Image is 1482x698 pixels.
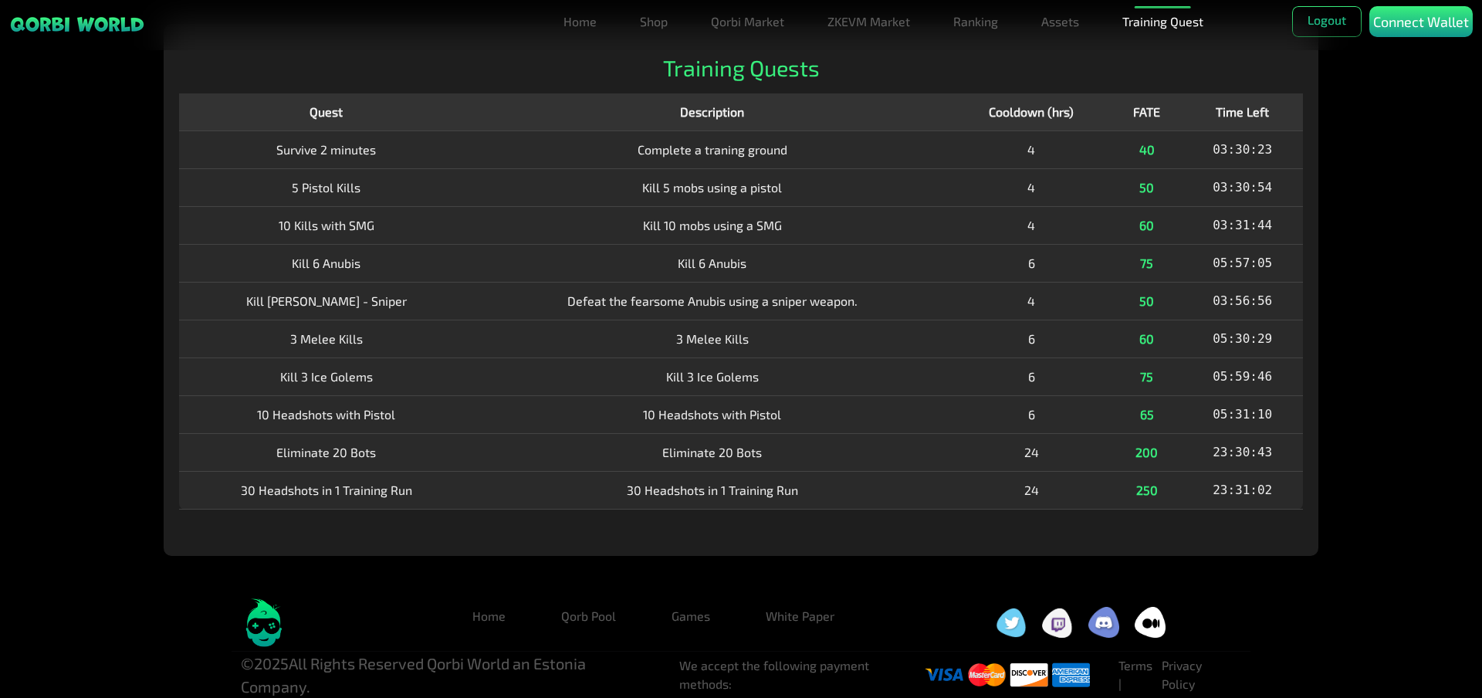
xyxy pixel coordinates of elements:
[179,357,473,395] td: Kill 3 Ice Golems
[952,357,1112,395] td: 6
[473,320,952,357] td: 3 Melee Kills
[1121,368,1172,386] div: 75
[179,93,473,131] th: Quest
[1088,607,1119,638] img: social icon
[1121,405,1172,424] div: 65
[1121,178,1172,197] div: 50
[1182,130,1303,168] td: 03:30:23
[1135,607,1166,638] img: social icon
[952,244,1112,282] td: 6
[549,601,628,632] a: Qorb Pool
[473,433,952,471] td: Eliminate 20 Bots
[1052,659,1090,691] img: visa
[1010,659,1047,691] img: visa
[952,320,1112,357] td: 6
[473,357,952,395] td: Kill 3 Ice Golems
[1042,608,1073,638] img: social icon
[473,395,952,433] td: 10 Headshots with Pistol
[1373,12,1469,32] p: Connect Wallet
[179,168,473,206] td: 5 Pistol Kills
[179,471,473,509] td: 30 Headshots in 1 Training Run
[1035,6,1085,37] a: Assets
[1162,658,1202,691] a: Privacy Policy
[1121,216,1172,235] div: 60
[679,656,926,693] li: We accept the following payment methods:
[241,652,655,698] p: © 2025 All Rights Reserved Qorbi World an Estonia Company.
[1182,471,1303,509] td: 23:31:02
[952,433,1112,471] td: 24
[1182,282,1303,320] td: 03:56:56
[473,93,952,131] th: Description
[634,6,674,37] a: Shop
[753,601,847,632] a: White Paper
[952,168,1112,206] td: 4
[952,93,1112,131] th: Cooldown (hrs)
[179,395,473,433] td: 10 Headshots with Pistol
[705,6,790,37] a: Qorbi Market
[1182,357,1303,395] td: 05:59:46
[557,6,603,37] a: Home
[1121,481,1172,500] div: 250
[473,471,952,509] td: 30 Headshots in 1 Training Run
[241,598,287,648] img: logo
[1121,141,1172,159] div: 40
[996,608,1027,638] img: social icon
[1182,206,1303,244] td: 03:31:44
[952,282,1112,320] td: 4
[9,15,145,33] img: sticky brand-logo
[1121,330,1172,348] div: 60
[952,130,1112,168] td: 4
[925,659,963,691] img: visa
[821,6,916,37] a: ZKEVM Market
[179,130,473,168] td: Survive 2 minutes
[1121,292,1172,310] div: 50
[179,320,473,357] td: 3 Melee Kills
[1121,254,1172,273] div: 75
[952,471,1112,509] td: 24
[952,206,1112,244] td: 4
[473,206,952,244] td: Kill 10 mobs using a SMG
[968,659,1006,691] img: visa
[179,433,473,471] td: Eliminate 20 Bots
[179,55,1303,82] h2: Training Quests
[473,282,952,320] td: Defeat the fearsome Anubis using a sniper weapon.
[1116,6,1210,37] a: Training Quest
[1182,244,1303,282] td: 05:57:05
[1182,93,1303,131] th: Time Left
[473,130,952,168] td: Complete a traning ground
[473,244,952,282] td: Kill 6 Anubis
[1121,443,1172,462] div: 200
[659,601,722,632] a: Games
[1182,320,1303,357] td: 05:30:29
[952,395,1112,433] td: 6
[179,206,473,244] td: 10 Kills with SMG
[1182,168,1303,206] td: 03:30:54
[179,244,473,282] td: Kill 6 Anubis
[1118,658,1152,691] a: Terms |
[1182,433,1303,471] td: 23:30:43
[1182,395,1303,433] td: 05:31:10
[473,168,952,206] td: Kill 5 mobs using a pistol
[460,601,518,632] a: Home
[947,6,1004,37] a: Ranking
[1292,6,1362,37] button: Logout
[179,282,473,320] td: Kill [PERSON_NAME] - Sniper
[1111,93,1182,131] th: FATE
